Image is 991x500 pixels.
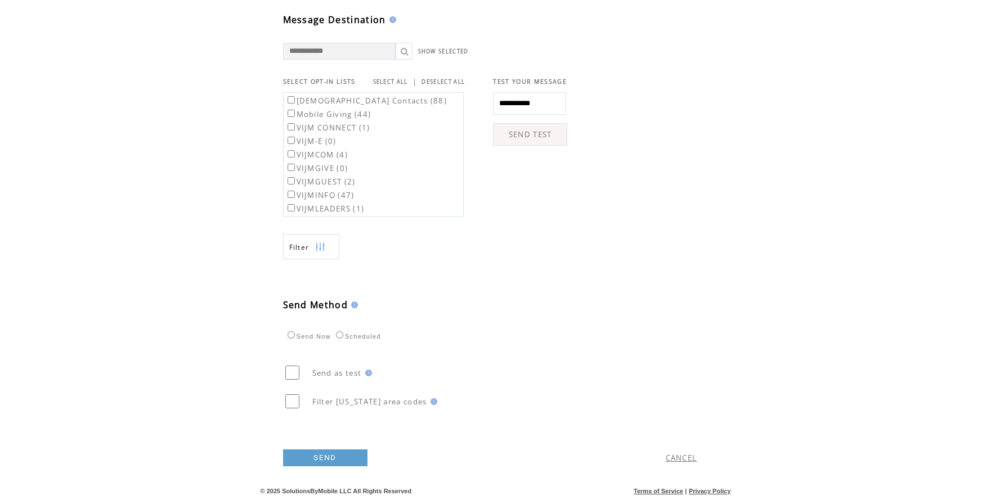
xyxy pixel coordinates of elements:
[685,488,687,494] span: |
[283,299,348,311] span: Send Method
[493,123,567,146] a: SEND TEST
[412,76,417,87] span: |
[348,301,358,308] img: help.gif
[285,96,447,106] label: [DEMOGRAPHIC_DATA] Contacts (88)
[288,331,295,339] input: Send Now
[666,453,697,463] a: CANCEL
[373,78,408,85] a: SELECT ALL
[288,123,295,130] input: VIJM CONNECT (1)
[285,163,348,173] label: VIJMGIVE (0)
[283,13,386,26] span: Message Destination
[285,123,370,133] label: VIJM CONNECT (1)
[336,331,343,339] input: Scheduled
[285,150,348,160] label: VIJMCOM (4)
[493,78,567,85] span: TEST YOUR MESSAGE
[634,488,683,494] a: Terms of Service
[285,204,365,214] label: VIJMLEADERS (1)
[283,234,339,259] a: Filter
[288,137,295,144] input: VIJM-E (0)
[288,177,295,184] input: VIJMGUEST (2)
[288,150,295,157] input: VIJMCOM (4)
[289,242,310,252] span: Show filters
[418,48,469,55] a: SHOW SELECTED
[288,204,295,211] input: VIJMLEADERS (1)
[285,109,371,119] label: Mobile Giving (44)
[333,333,381,340] label: Scheduled
[427,398,437,405] img: help.gif
[285,177,356,187] label: VIJMGUEST (2)
[288,191,295,198] input: VIJMINFO (47)
[283,78,356,85] span: SELECT OPT-IN LISTS
[312,368,362,378] span: Send as test
[312,397,427,407] span: Filter [US_STATE] area codes
[386,16,396,23] img: help.gif
[285,333,331,340] label: Send Now
[288,164,295,171] input: VIJMGIVE (0)
[288,96,295,103] input: [DEMOGRAPHIC_DATA] Contacts (88)
[315,235,325,260] img: filters.png
[288,110,295,117] input: Mobile Giving (44)
[285,136,337,146] label: VIJM-E (0)
[362,370,372,376] img: help.gif
[261,488,412,494] span: © 2025 SolutionsByMobile LLC All Rights Reserved
[283,449,367,466] a: SEND
[421,78,465,85] a: DESELECT ALL
[285,190,355,200] label: VIJMINFO (47)
[689,488,731,494] a: Privacy Policy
